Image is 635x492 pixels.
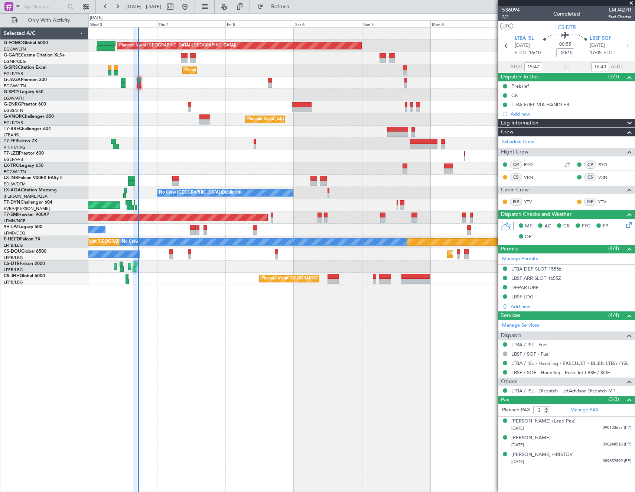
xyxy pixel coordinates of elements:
a: EVRA/[PERSON_NAME] [4,206,50,211]
a: Schedule Crew [502,138,534,146]
div: Completed [553,10,580,18]
span: Flight Crew [501,148,528,156]
span: T7-FFI [4,139,17,143]
a: Manage PAX [570,407,599,414]
a: T7-FFIFalcon 7X [4,139,37,143]
a: LX-AOACitation Mustang [4,188,57,192]
span: Refresh [265,4,296,9]
span: G-FOMO [4,41,23,45]
a: T7-EMIHawker 900XP [4,213,49,217]
a: RYO [598,161,615,168]
a: LTBA / ISL - Handling - EXECUJET / BILEN LTBA / ISL [511,360,629,366]
div: Fri 5 [225,20,294,27]
span: T7-LZZI [4,151,19,156]
a: G-JAGAPhenom 300 [4,78,47,82]
a: LX-INBFalcon 900EX EASy II [4,176,62,180]
button: Refresh [254,1,298,13]
a: LBSF / SOF - Fuel [511,351,550,357]
a: G-FOMOGlobal 6000 [4,41,48,45]
div: LTBA FUEL VIA HANDLER [511,101,569,108]
div: LBSF ARR SLOT 1655Z [511,275,561,281]
span: 389652899 (PP) [603,458,631,465]
span: Cabin Crew [501,186,529,194]
label: Planned PAX [502,407,530,414]
a: LFMD/CEQ [4,230,25,236]
span: [DATE] [515,42,530,49]
a: VHHH/HKG [4,145,26,150]
span: 9H-LPZ [4,225,19,229]
span: LX-INB [4,176,18,180]
a: LX-TROLegacy 650 [4,164,43,168]
div: Planned Maint [GEOGRAPHIC_DATA] ([GEOGRAPHIC_DATA]) [185,65,302,76]
span: Leg Information [501,119,538,127]
div: [PERSON_NAME] (Lead Pax) [511,418,576,425]
a: EGLF/FAB [4,157,23,162]
span: (4/4) [608,245,619,252]
span: CS-DTR [4,262,20,266]
span: F-HECD [4,237,20,242]
span: [DATE] [511,425,524,431]
span: DP [525,233,532,241]
span: 2/2 [502,14,520,20]
div: [PERSON_NAME] [511,434,551,442]
div: Planned Maint [GEOGRAPHIC_DATA] ([GEOGRAPHIC_DATA]) [247,114,364,125]
div: ISP [510,198,522,206]
div: Planned Maint [GEOGRAPHIC_DATA] ([GEOGRAPHIC_DATA]) [449,249,566,260]
span: LX-AOA [4,188,21,192]
a: [PERSON_NAME]/QSA [4,194,48,199]
span: G-JAGA [4,78,21,82]
input: --:-- [591,62,609,71]
span: LMJ427R [608,6,631,14]
span: [DATE] [511,459,524,465]
a: EGLF/FAB [4,120,23,126]
span: ALDT [611,63,623,71]
a: G-VNORChallenger 650 [4,114,54,119]
a: F-HECDFalcon 7X [4,237,40,242]
span: T7-BRE [4,127,19,131]
button: Only With Activity [8,14,81,26]
span: 390248518 (PP) [603,441,631,448]
div: [DATE] [90,15,102,21]
a: EGLF/FAB [4,71,23,77]
div: Wed 3 [89,20,157,27]
a: CS-DTRFalcon 2000 [4,262,45,266]
a: YTV [598,198,615,205]
span: (3/3) [608,73,619,81]
a: EGNR/CEG [4,59,26,64]
div: Planned Maint [GEOGRAPHIC_DATA] ([GEOGRAPHIC_DATA]) [119,40,236,51]
span: 16:10 [529,49,541,57]
div: Add new [511,303,631,310]
a: LTBA/ISL [4,132,20,138]
a: LFPB/LBG [4,255,23,260]
a: EGGW/LTN [4,46,26,52]
a: G-ENRGPraetor 600 [4,102,46,107]
span: CS-JHH [4,274,20,278]
span: AC [544,223,551,230]
span: Crew [501,128,514,136]
div: CS [510,173,522,181]
span: ATOT [510,63,522,71]
div: Sat 6 [294,20,362,27]
a: EGSS/STN [4,108,23,113]
div: CB [511,92,518,98]
span: G-GARE [4,53,21,58]
span: 00:55 [559,41,571,48]
a: T7-DYNChallenger 604 [4,200,52,205]
a: EDLW/DTM [4,181,26,187]
a: VRN [598,174,615,181]
a: EGGW/LTN [4,83,26,89]
span: [DATE] [590,42,605,49]
a: RYO [524,161,541,168]
div: No Crew [GEOGRAPHIC_DATA] (Dublin Intl) [159,187,242,198]
span: LTBA ISL [515,35,534,42]
span: G-ENRG [4,102,21,107]
span: LX-TRO [4,164,20,168]
div: Sun 7 [362,20,430,27]
span: G-VNOR [4,114,22,119]
span: CS-DOU [4,249,21,254]
span: Dispatch To-Dos [501,73,538,81]
input: Trip Number [23,1,65,12]
a: LFPB/LBG [4,243,23,248]
a: YTV [524,198,541,205]
a: G-SPCYLegacy 650 [4,90,43,94]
